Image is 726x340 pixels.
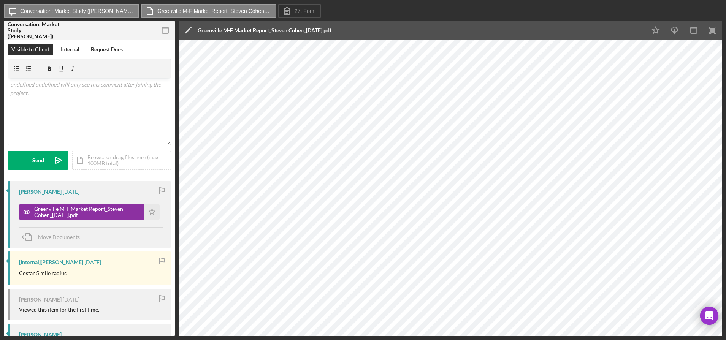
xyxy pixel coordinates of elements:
[157,8,271,14] label: Greenville M-F Market Report_Steven Cohen_[DATE].pdf
[19,307,99,313] div: Viewed this item for the first time.
[19,332,62,338] div: [PERSON_NAME]
[20,8,134,14] label: Conversation: Market Study ([PERSON_NAME])
[11,44,49,55] div: Visible to Client
[19,189,62,195] div: [PERSON_NAME]
[4,4,139,18] button: Conversation: Market Study ([PERSON_NAME])
[34,206,141,218] div: Greenville M-F Market Report_Steven Cohen_[DATE].pdf
[63,189,79,195] time: 2025-08-04 23:38
[19,228,87,247] button: Move Documents
[38,234,80,240] span: Move Documents
[295,8,316,14] label: 27. Form
[19,259,83,265] div: [Internal] [PERSON_NAME]
[32,151,44,170] div: Send
[8,151,68,170] button: Send
[63,297,79,303] time: 2025-07-31 15:52
[91,44,123,55] div: Request Docs
[198,27,331,33] div: Greenville M-F Market Report_Steven Cohen_[DATE].pdf
[141,4,276,18] button: Greenville M-F Market Report_Steven Cohen_[DATE].pdf
[84,259,101,265] time: 2025-07-31 19:18
[19,297,62,303] div: [PERSON_NAME]
[700,307,718,325] div: Open Intercom Messenger
[8,21,61,40] div: Conversation: Market Study ([PERSON_NAME])
[19,204,160,220] button: Greenville M-F Market Report_Steven Cohen_[DATE].pdf
[57,44,83,55] button: Internal
[278,4,321,18] button: 27. Form
[8,44,53,55] button: Visible to Client
[87,44,127,55] button: Request Docs
[19,269,67,277] p: Costar 5 mile radius
[61,44,79,55] div: Internal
